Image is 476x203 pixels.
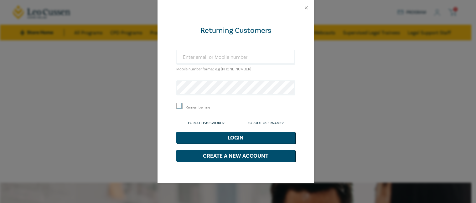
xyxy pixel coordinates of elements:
[176,132,295,144] button: Login
[248,121,284,125] a: Forgot Username?
[188,121,225,125] a: Forgot Password?
[186,105,210,110] label: Remember me
[176,26,295,36] div: Returning Customers
[176,67,251,72] small: Mobile number format e.g [PHONE_NUMBER]
[176,150,295,162] button: Create a New Account
[176,50,295,65] input: Enter email or Mobile number
[303,5,309,11] button: Close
